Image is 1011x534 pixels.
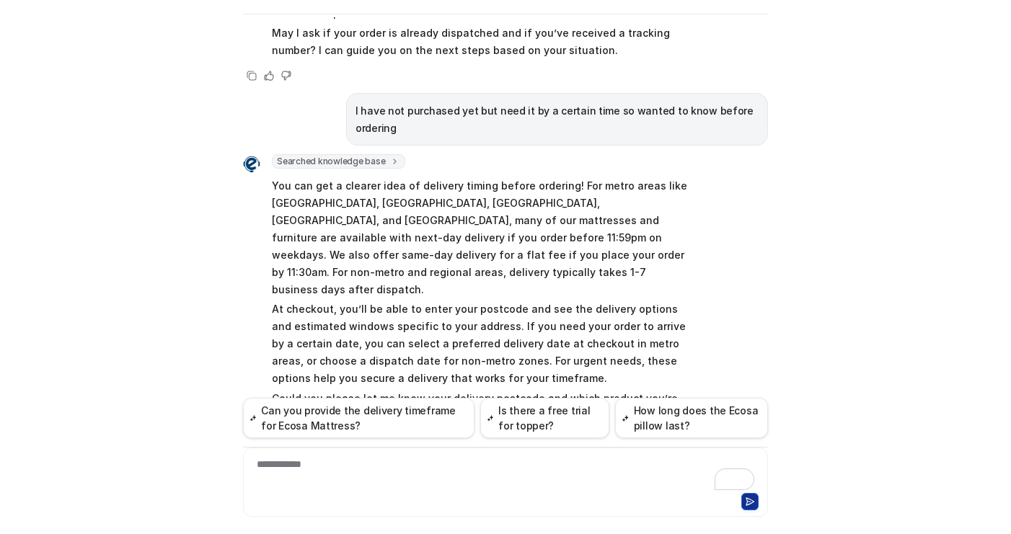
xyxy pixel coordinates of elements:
[272,177,694,298] p: You can get a clearer idea of delivery timing before ordering! For metro areas like [GEOGRAPHIC_D...
[243,398,474,438] button: Can you provide the delivery timeframe for Ecosa Mattress?
[272,390,694,442] p: Could you please let me know your delivery postcode and which product you’re interested in? I can...
[615,398,768,438] button: How long does the Ecosa pillow last?
[243,156,260,173] img: Widget
[272,154,405,169] span: Searched knowledge base
[272,25,694,59] p: May I ask if your order is already dispatched and if you’ve received a tracking number? I can gui...
[247,457,764,490] div: To enrich screen reader interactions, please activate Accessibility in Grammarly extension settings
[480,398,609,438] button: Is there a free trial for topper?
[356,102,759,137] p: I have not purchased yet but need it by a certain time so wanted to know before ordering
[272,301,694,387] p: At checkout, you’ll be able to enter your postcode and see the delivery options and estimated win...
